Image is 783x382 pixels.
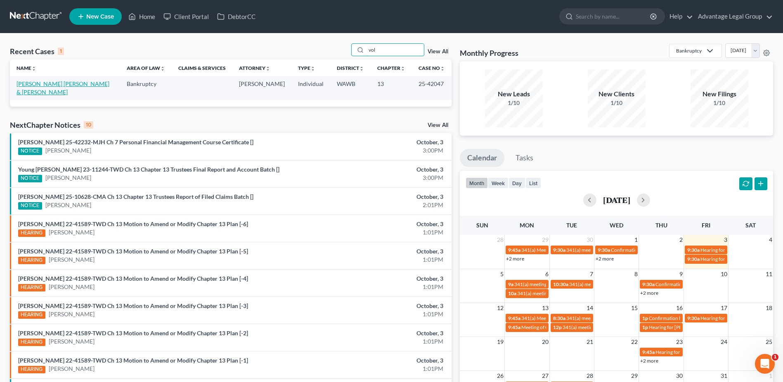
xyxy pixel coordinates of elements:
[675,337,684,347] span: 23
[400,66,405,71] i: unfold_more
[17,65,36,71] a: Nameunfold_more
[586,371,594,381] span: 28
[586,337,594,347] span: 21
[525,177,541,189] button: list
[768,235,773,245] span: 4
[307,247,443,255] div: October, 3
[18,311,45,319] div: HEARING
[499,269,504,279] span: 5
[18,339,45,346] div: HEARING
[496,303,504,313] span: 12
[700,256,765,262] span: Hearing for [PERSON_NAME]
[307,356,443,365] div: October, 3
[642,281,655,287] span: 9:30a
[723,235,728,245] span: 3
[700,247,765,253] span: Hearing for [PERSON_NAME]
[10,46,64,56] div: Recent Cases
[45,201,91,209] a: [PERSON_NAME]
[307,193,443,201] div: October, 3
[508,315,520,321] span: 9:45a
[720,269,728,279] span: 10
[307,201,443,209] div: 2:01PM
[307,138,443,146] div: October, 3
[49,283,95,291] a: [PERSON_NAME]
[720,337,728,347] span: 24
[569,281,649,287] span: 341(a) meeting for [PERSON_NAME]
[17,80,109,95] a: [PERSON_NAME] [PERSON_NAME] & [PERSON_NAME]
[634,269,639,279] span: 8
[485,89,543,99] div: New Leads
[307,365,443,373] div: 1:01PM
[521,324,657,330] span: Meeting of Creditors for [PERSON_NAME] & [PERSON_NAME]
[586,235,594,245] span: 30
[496,337,504,347] span: 19
[18,275,248,282] a: [PERSON_NAME] 22-41589-TWD Ch 13 Motion to Amend or Modify Chapter 13 Plan [-4]
[521,315,645,321] span: 341(a) Meeting for [PERSON_NAME] & [PERSON_NAME]
[419,65,445,71] a: Case Nounfold_more
[18,175,42,182] div: NOTICE
[563,324,642,330] span: 341(a) meeting for [PERSON_NAME]
[630,371,639,381] span: 29
[566,247,646,253] span: 341(a) meeting for [PERSON_NAME]
[508,281,513,287] span: 9a
[18,220,248,227] a: [PERSON_NAME] 22-41589-TWD Ch 13 Motion to Amend or Modify Chapter 13 Plan [-6]
[120,76,172,100] td: Bankruptcy
[506,255,524,262] a: +2 more
[642,315,648,321] span: 1p
[232,76,291,100] td: [PERSON_NAME]
[765,303,773,313] span: 18
[84,121,93,129] div: 10
[694,9,773,24] a: Advantage Legal Group
[159,9,213,24] a: Client Portal
[307,329,443,337] div: October, 3
[49,310,95,318] a: [PERSON_NAME]
[611,247,748,253] span: Confirmation hearing for [PERSON_NAME] & [PERSON_NAME]
[588,99,646,107] div: 1/10
[541,303,549,313] span: 13
[496,371,504,381] span: 26
[265,66,270,71] i: unfold_more
[366,44,424,56] input: Search by name...
[509,177,525,189] button: day
[18,302,248,309] a: [PERSON_NAME] 22-41589-TWD Ch 13 Motion to Amend or Modify Chapter 13 Plan [-3]
[485,99,543,107] div: 1/10
[755,354,775,374] iframe: Intercom live chat
[553,281,568,287] span: 10:30a
[517,290,597,296] span: 341(a) meeting for [PERSON_NAME]
[566,315,646,321] span: 341(a) meeting for [PERSON_NAME]
[291,76,330,100] td: Individual
[10,120,93,130] div: NextChapter Notices
[239,65,270,71] a: Attorneyunfold_more
[642,324,648,330] span: 1p
[298,65,315,71] a: Typeunfold_more
[213,9,260,24] a: DebtorCC
[630,303,639,313] span: 15
[49,228,95,236] a: [PERSON_NAME]
[640,358,658,364] a: +2 more
[49,255,95,264] a: [PERSON_NAME]
[675,303,684,313] span: 16
[589,269,594,279] span: 7
[679,235,684,245] span: 2
[307,174,443,182] div: 3:00PM
[596,255,614,262] a: +2 more
[18,202,42,210] div: NOTICE
[702,222,710,229] span: Fri
[31,66,36,71] i: unfold_more
[307,165,443,174] div: October, 3
[765,269,773,279] span: 11
[460,48,518,58] h3: Monthly Progress
[655,281,749,287] span: Confirmation hearing for [PERSON_NAME]
[508,324,520,330] span: 9:45a
[124,9,159,24] a: Home
[18,366,45,373] div: HEARING
[330,76,371,100] td: WAWB
[691,89,748,99] div: New Filings
[634,235,639,245] span: 1
[586,303,594,313] span: 14
[127,65,165,71] a: Area of Lawunfold_more
[508,149,541,167] a: Tasks
[428,122,448,128] a: View All
[428,49,448,55] a: View All
[553,324,562,330] span: 12p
